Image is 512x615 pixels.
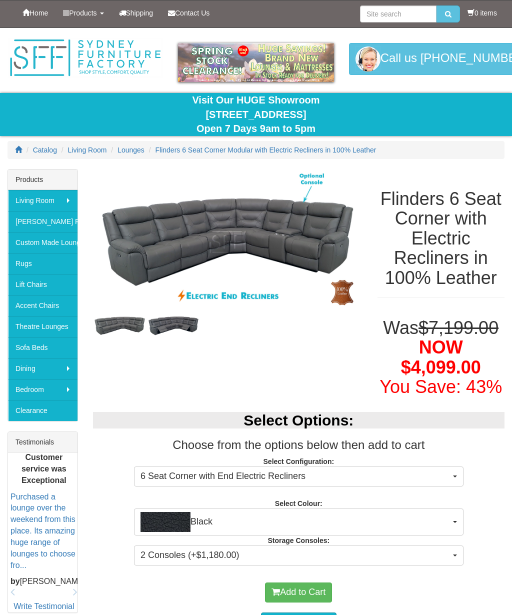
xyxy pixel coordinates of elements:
[8,337,77,358] a: Sofa Beds
[10,577,20,586] b: by
[401,337,481,377] span: NOW $4,099.00
[265,582,332,602] button: Add to Cart
[275,499,322,507] strong: Select Colour:
[140,512,450,532] span: Black
[21,453,66,484] b: Customer service was Exceptional
[379,376,502,397] font: You Save: 43%
[10,576,77,588] p: [PERSON_NAME]
[263,457,334,465] strong: Select Configuration:
[243,412,353,428] b: Select Options:
[126,9,153,17] span: Shipping
[8,400,77,421] a: Clearance
[140,470,450,483] span: 6 Seat Corner with End Electric Recliners
[8,232,77,253] a: Custom Made Lounges
[111,0,161,25] a: Shipping
[8,190,77,211] a: Living Room
[13,602,74,610] a: Write Testimonial
[55,0,111,25] a: Products
[134,508,463,535] button: BlackBlack
[8,211,77,232] a: [PERSON_NAME] Furniture
[134,545,463,565] button: 2 Consoles (+$1,180.00)
[8,379,77,400] a: Bedroom
[377,318,504,397] h1: Was
[8,169,77,190] div: Products
[418,317,498,338] del: $7,199.00
[8,274,77,295] a: Lift Chairs
[377,189,504,288] h1: Flinders 6 Seat Corner with Electric Recliners in 100% Leather
[8,253,77,274] a: Rugs
[8,295,77,316] a: Accent Chairs
[10,492,75,569] a: Purchased a lounge over the weekend from this place. Its amazing huge range of lounges to choose ...
[15,0,55,25] a: Home
[267,536,329,544] strong: Storage Consoles:
[467,8,497,18] li: 0 items
[29,9,48,17] span: Home
[7,93,504,136] div: Visit Our HUGE Showroom [STREET_ADDRESS] Open 7 Days 9am to 5pm
[8,432,77,452] div: Testimonials
[140,549,450,562] span: 2 Consoles (+$1,180.00)
[33,146,57,154] a: Catalog
[160,0,217,25] a: Contact Us
[68,146,107,154] a: Living Room
[8,358,77,379] a: Dining
[360,5,436,22] input: Site search
[69,9,96,17] span: Products
[175,9,209,17] span: Contact Us
[140,512,190,532] img: Black
[155,146,376,154] a: Flinders 6 Seat Corner Modular with Electric Recliners in 100% Leather
[134,466,463,486] button: 6 Seat Corner with End Electric Recliners
[7,38,163,78] img: Sydney Furniture Factory
[8,316,77,337] a: Theatre Lounges
[117,146,144,154] a: Lounges
[93,438,504,451] h3: Choose from the options below then add to cart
